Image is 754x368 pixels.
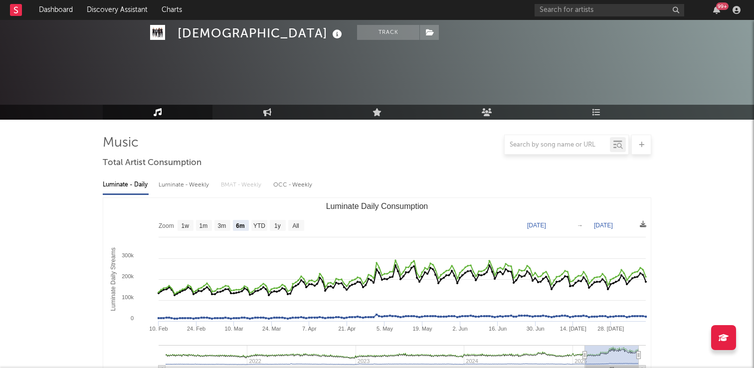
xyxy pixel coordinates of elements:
[560,326,586,332] text: 14. [DATE]
[122,294,134,300] text: 100k
[103,177,149,193] div: Luminate - Daily
[199,222,208,229] text: 1m
[178,25,345,41] div: [DEMOGRAPHIC_DATA]
[527,326,545,332] text: 30. Jun
[713,6,720,14] button: 99+
[110,247,117,311] text: Luminate Daily Streams
[273,177,313,193] div: OCC - Weekly
[716,2,729,10] div: 99 +
[224,326,243,332] text: 10. Mar
[236,222,244,229] text: 6m
[302,326,317,332] text: 7. Apr
[357,25,419,40] button: Track
[122,273,134,279] text: 200k
[577,222,583,229] text: →
[103,157,201,169] span: Total Artist Consumption
[159,177,211,193] div: Luminate - Weekly
[187,326,205,332] text: 24. Feb
[292,222,299,229] text: All
[149,326,168,332] text: 10. Feb
[377,326,393,332] text: 5. May
[262,326,281,332] text: 24. Mar
[453,326,468,332] text: 2. Jun
[505,141,610,149] input: Search by song name or URL
[412,326,432,332] text: 19. May
[131,315,134,321] text: 0
[338,326,356,332] text: 21. Apr
[182,222,189,229] text: 1w
[535,4,684,16] input: Search for artists
[159,222,174,229] text: Zoom
[274,222,281,229] text: 1y
[597,326,624,332] text: 28. [DATE]
[527,222,546,229] text: [DATE]
[253,222,265,229] text: YTD
[489,326,507,332] text: 16. Jun
[326,202,428,210] text: Luminate Daily Consumption
[218,222,226,229] text: 3m
[122,252,134,258] text: 300k
[594,222,613,229] text: [DATE]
